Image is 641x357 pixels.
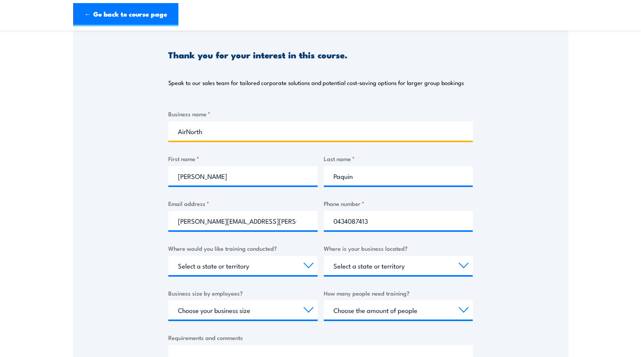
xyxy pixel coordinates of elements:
a: ← Go back to course page [73,3,178,26]
label: First name [168,154,318,163]
label: Phone number [324,199,473,208]
label: Email address [168,199,318,208]
label: Business name [168,109,473,118]
label: Where is your business located? [324,244,473,253]
label: Requirements and comments [168,333,473,342]
p: Speak to our sales team for tailored corporate solutions and potential cost-saving options for la... [168,79,464,87]
label: How many people need training? [324,289,473,297]
h3: Thank you for your interest in this course. [168,50,347,59]
label: Last name [324,154,473,163]
label: Business size by employees? [168,289,318,297]
label: Where would you like training conducted? [168,244,318,253]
